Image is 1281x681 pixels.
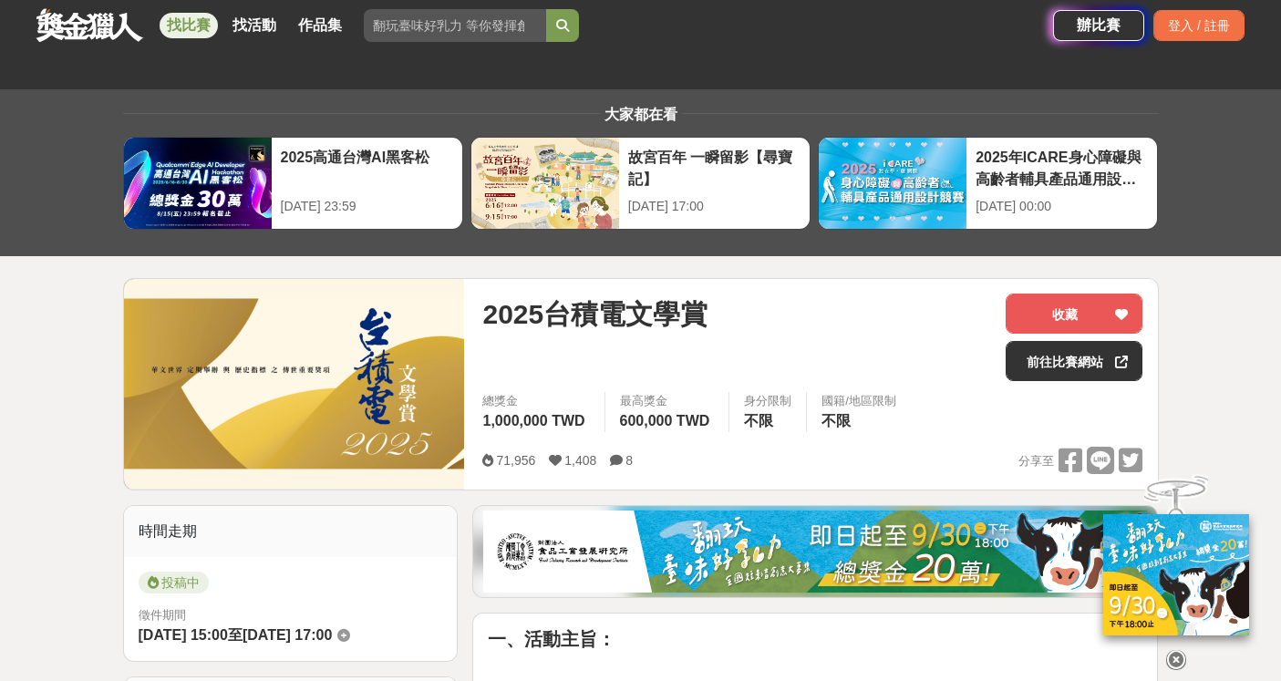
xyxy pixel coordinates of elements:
span: 至 [228,627,243,643]
div: 登入 / 註冊 [1153,10,1245,41]
a: 作品集 [291,13,349,38]
a: 找活動 [225,13,284,38]
img: b0ef2173-5a9d-47ad-b0e3-de335e335c0a.jpg [483,511,1147,593]
span: [DATE] 17:00 [243,627,332,643]
a: 2025年ICARE身心障礙與高齡者輔具產品通用設計競賽[DATE] 00:00 [818,137,1158,230]
span: 不限 [821,413,851,428]
div: 故宮百年 一瞬留影【尋寶記】 [628,147,801,188]
div: [DATE] 17:00 [628,197,801,216]
div: 身分限制 [744,392,791,410]
a: 2025高通台灣AI黑客松[DATE] 23:59 [123,137,463,230]
div: 國籍/地區限制 [821,392,896,410]
span: 1,408 [564,453,596,468]
img: ff197300-f8ee-455f-a0ae-06a3645bc375.jpg [1103,514,1249,635]
span: 投稿中 [139,572,209,593]
a: 故宮百年 一瞬留影【尋寶記】[DATE] 17:00 [470,137,811,230]
span: 1,000,000 TWD [482,413,584,428]
div: 2025年ICARE身心障礙與高齡者輔具產品通用設計競賽 [976,147,1148,188]
span: 不限 [744,413,773,428]
input: 翻玩臺味好乳力 等你發揮創意！ [364,9,546,42]
span: 600,000 TWD [620,413,710,428]
span: [DATE] 15:00 [139,627,228,643]
strong: 一、活動主旨： [488,629,615,649]
span: 分享至 [1018,448,1054,475]
a: 前往比賽網站 [1006,341,1142,381]
div: 時間走期 [124,506,458,557]
a: 找比賽 [160,13,218,38]
span: 2025台積電文學賞 [482,294,708,335]
div: [DATE] 00:00 [976,197,1148,216]
span: 徵件期間 [139,608,186,622]
div: [DATE] 23:59 [281,197,453,216]
img: Cover Image [124,279,465,489]
span: 71,956 [496,453,535,468]
span: 8 [625,453,633,468]
span: 總獎金 [482,392,589,410]
button: 收藏 [1006,294,1142,334]
div: 2025高通台灣AI黑客松 [281,147,453,188]
span: 大家都在看 [600,107,682,122]
span: 最高獎金 [620,392,715,410]
a: 辦比賽 [1053,10,1144,41]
